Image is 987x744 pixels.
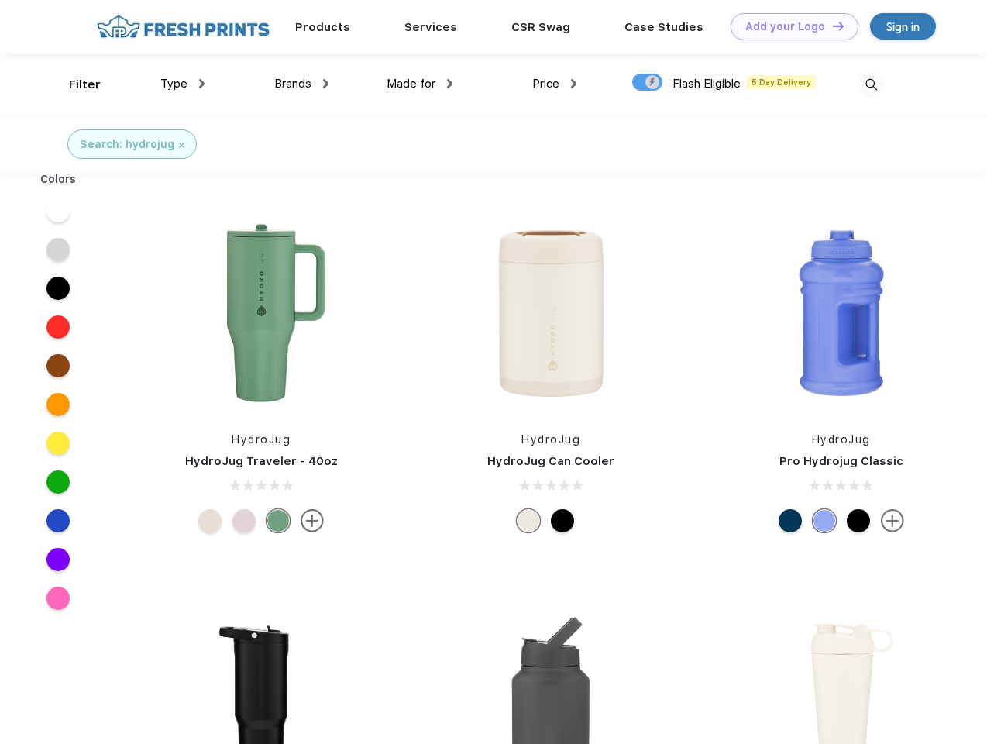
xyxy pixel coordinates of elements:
div: Black [847,509,870,532]
img: filter_cancel.svg [179,143,184,148]
img: desktop_search.svg [858,72,884,98]
img: fo%20logo%202.webp [92,13,274,40]
img: more.svg [301,509,324,532]
div: Pink Sand [232,509,256,532]
div: Add your Logo [745,20,825,33]
div: Sage [267,509,290,532]
span: Type [160,77,187,91]
span: Flash Eligible [672,77,741,91]
a: Pro Hydrojug Classic [779,454,903,468]
div: Filter [69,76,101,94]
span: Made for [387,77,435,91]
img: func=resize&h=266 [448,210,654,416]
img: func=resize&h=266 [158,210,364,416]
a: HydroJug [232,433,291,446]
div: Sign in [886,18,920,36]
img: more.svg [881,509,904,532]
div: Search: hydrojug [80,136,174,153]
a: HydroJug Traveler - 40oz [185,454,338,468]
img: func=resize&h=266 [738,210,944,416]
div: Navy [779,509,802,532]
div: Cream [198,509,222,532]
div: Cream [517,509,540,532]
img: dropdown.png [323,79,328,88]
a: Products [295,20,350,34]
a: HydroJug Can Cooler [487,454,614,468]
span: Price [532,77,559,91]
a: HydroJug [521,433,580,446]
img: dropdown.png [199,79,205,88]
div: Hyper Blue [813,509,836,532]
span: Brands [274,77,311,91]
span: 5 Day Delivery [747,75,816,89]
div: Black [551,509,574,532]
img: dropdown.png [447,79,452,88]
img: dropdown.png [571,79,576,88]
a: HydroJug [812,433,871,446]
img: DT [833,22,844,30]
div: Colors [29,171,88,188]
a: Sign in [870,13,936,40]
